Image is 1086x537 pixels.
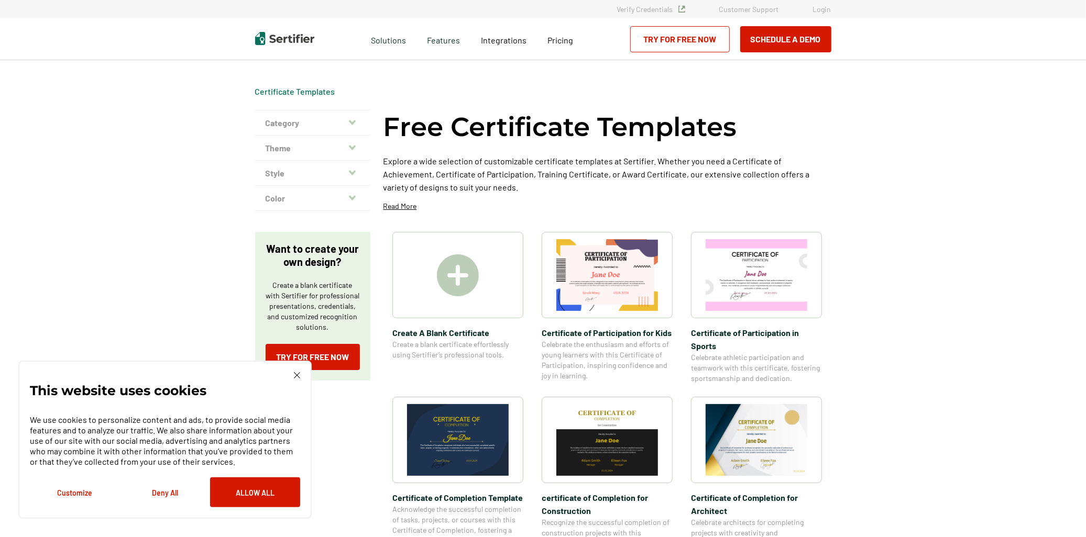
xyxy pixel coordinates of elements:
button: Category [255,110,370,136]
img: Certificate of Participation in Sports [706,239,807,311]
span: Certificate of Participation in Sports [691,326,822,352]
span: certificate of Completion for Construction [542,491,673,517]
p: Read More [383,201,417,211]
a: Try for Free Now [630,26,730,52]
img: certificate of Completion for Construction [556,404,658,476]
button: Color [255,186,370,211]
img: Certificate of Participation for Kids​ [556,239,658,311]
a: Try for Free Now [266,344,360,370]
a: Verify Credentials [617,5,685,14]
img: Certificate of Completion Template [407,404,509,476]
span: Features [427,32,460,46]
button: Style [255,161,370,186]
button: Schedule a Demo [740,26,831,52]
p: This website uses cookies [30,385,206,396]
a: Customer Support [719,5,779,14]
span: Celebrate athletic participation and teamwork with this certificate, fostering sportsmanship and ... [691,352,822,384]
p: We use cookies to personalize content and ads, to provide social media features and to analyze ou... [30,415,300,467]
button: Customize [30,477,120,507]
a: Login [813,5,831,14]
img: Cookie Popup Close [294,372,300,378]
p: Want to create your own design? [266,242,360,268]
span: Certificate of Participation for Kids​ [542,326,673,339]
iframe: Chat Widget [1034,487,1086,537]
a: Certificate Templates [255,86,335,96]
span: Certificate of Completion​ for Architect [691,491,822,517]
span: Pricing [547,35,573,45]
h1: Free Certificate Templates [383,110,737,144]
img: Create A Blank Certificate [437,254,479,296]
img: Certificate of Completion​ for Architect [706,404,807,476]
span: Create a blank certificate effortlessly using Sertifier’s professional tools. [392,339,523,360]
a: Certificate of Participation for Kids​Certificate of Participation for Kids​Celebrate the enthusi... [542,232,673,384]
img: Verified [678,6,685,13]
p: Explore a wide selection of customizable certificate templates at Sertifier. Whether you need a C... [383,154,831,194]
span: Certificate Templates [255,86,335,97]
a: Certificate of Participation in SportsCertificate of Participation in SportsCelebrate athletic pa... [691,232,822,384]
button: Allow All [210,477,300,507]
button: Theme [255,136,370,161]
img: Sertifier | Digital Credentialing Platform [255,32,314,45]
span: Certificate of Completion Template [392,491,523,504]
span: Celebrate the enthusiasm and efforts of young learners with this Certificate of Participation, in... [542,339,673,381]
span: Solutions [371,32,406,46]
span: Create A Blank Certificate [392,326,523,339]
a: Integrations [481,32,526,46]
p: Create a blank certificate with Sertifier for professional presentations, credentials, and custom... [266,280,360,332]
span: Integrations [481,35,526,45]
div: Breadcrumb [255,86,335,97]
button: Deny All [120,477,210,507]
a: Pricing [547,32,573,46]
